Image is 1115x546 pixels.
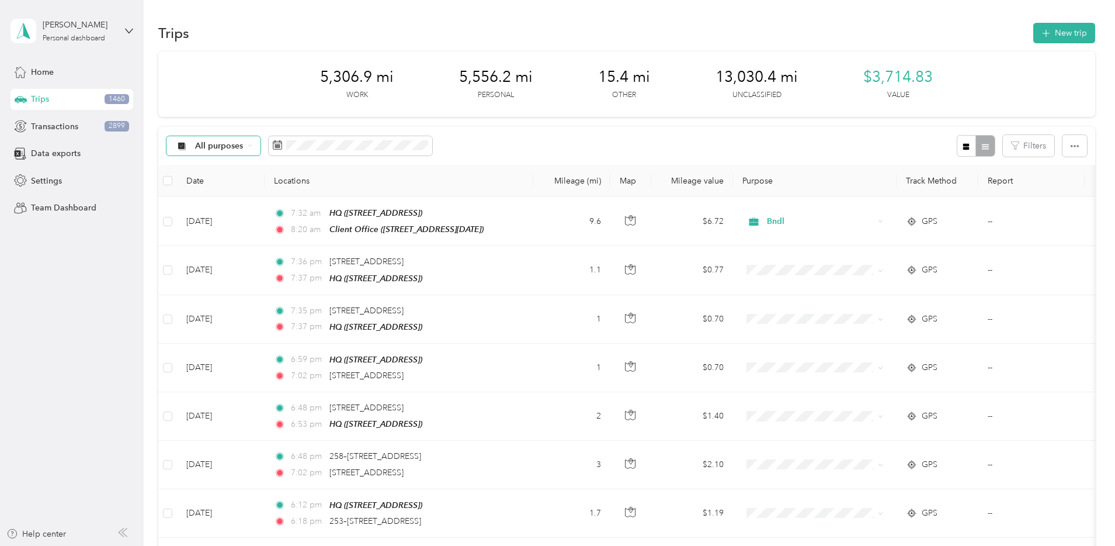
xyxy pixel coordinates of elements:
th: Report [978,165,1085,197]
span: [STREET_ADDRESS] [329,403,404,413]
span: All purposes [195,142,244,150]
span: 5,556.2 mi [459,68,533,87]
span: 7:37 pm [291,272,324,285]
button: Filters [1003,135,1054,157]
td: 1 [533,295,610,344]
td: [DATE] [177,246,265,295]
span: HQ ([STREET_ADDRESS]) [329,208,422,217]
span: Team Dashboard [31,202,96,214]
span: HQ ([STREET_ADDRESS]) [329,419,422,428]
td: -- [978,489,1085,538]
iframe: Everlance-gr Chat Button Frame [1050,481,1115,546]
th: Map [610,165,651,197]
p: Work [346,90,368,101]
span: 258–[STREET_ADDRESS] [329,451,421,461]
span: GPS [922,458,937,471]
th: Purpose [733,165,897,197]
td: -- [978,392,1085,441]
div: Personal dashboard [43,35,105,42]
span: HQ ([STREET_ADDRESS]) [329,355,422,364]
span: 13,030.4 mi [715,68,798,87]
td: -- [978,295,1085,344]
span: 6:48 pm [291,402,324,414]
span: $3,714.83 [863,68,933,87]
span: GPS [922,507,937,520]
span: 1460 [105,94,129,105]
button: Help center [6,528,66,540]
span: 253–[STREET_ADDRESS] [329,516,421,526]
span: 6:53 pm [291,418,324,431]
td: $2.10 [651,441,733,489]
span: GPS [922,313,937,326]
td: [DATE] [177,392,265,441]
td: -- [978,344,1085,392]
span: Trips [31,93,49,105]
td: 2 [533,392,610,441]
span: 7:36 pm [291,255,324,268]
span: 2899 [105,121,129,132]
td: 1.7 [533,489,610,538]
td: $0.70 [651,295,733,344]
span: 7:37 pm [291,320,324,333]
p: Unclassified [732,90,781,101]
span: GPS [922,410,937,423]
span: 7:32 am [291,207,324,220]
td: -- [978,246,1085,295]
td: -- [978,197,1085,246]
td: $0.70 [651,344,733,392]
th: Date [177,165,265,197]
span: HQ ([STREET_ADDRESS]) [329,274,422,283]
span: Client Office ([STREET_ADDRESS][DATE]) [329,224,484,234]
span: Settings [31,175,62,187]
p: Other [612,90,636,101]
span: 6:48 pm [291,450,324,463]
td: [DATE] [177,441,265,489]
span: GPS [922,361,937,374]
span: HQ ([STREET_ADDRESS]) [329,322,422,331]
span: Transactions [31,120,78,133]
p: Personal [478,90,514,101]
span: GPS [922,215,937,228]
span: [STREET_ADDRESS] [329,468,404,478]
td: [DATE] [177,295,265,344]
p: Value [887,90,909,101]
h1: Trips [158,27,189,39]
div: [PERSON_NAME] [43,19,116,31]
span: 15.4 mi [598,68,650,87]
span: [STREET_ADDRESS] [329,371,404,381]
td: $1.40 [651,392,733,441]
td: -- [978,441,1085,489]
span: Bndl [767,215,874,228]
td: $6.72 [651,197,733,246]
span: [STREET_ADDRESS] [329,306,404,316]
span: Home [31,66,54,78]
td: $1.19 [651,489,733,538]
td: 1.1 [533,246,610,295]
td: [DATE] [177,489,265,538]
span: 7:02 pm [291,369,324,382]
span: 7:35 pm [291,305,324,317]
td: [DATE] [177,344,265,392]
span: [STREET_ADDRESS] [329,257,404,267]
td: 3 [533,441,610,489]
td: 9.6 [533,197,610,246]
td: $0.77 [651,246,733,295]
td: [DATE] [177,197,265,246]
th: Track Method [897,165,978,197]
span: 8:20 am [291,223,324,236]
span: 7:02 pm [291,466,324,479]
span: Data exports [31,147,81,160]
span: HQ ([STREET_ADDRESS]) [329,500,422,510]
th: Locations [265,165,533,197]
button: New trip [1033,23,1095,43]
span: 6:18 pm [291,515,324,528]
th: Mileage (mi) [533,165,610,197]
span: 6:59 pm [291,353,324,366]
span: GPS [922,264,937,277]
span: 6:12 pm [291,499,324,512]
th: Mileage value [651,165,733,197]
td: 1 [533,344,610,392]
span: 5,306.9 mi [320,68,394,87]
